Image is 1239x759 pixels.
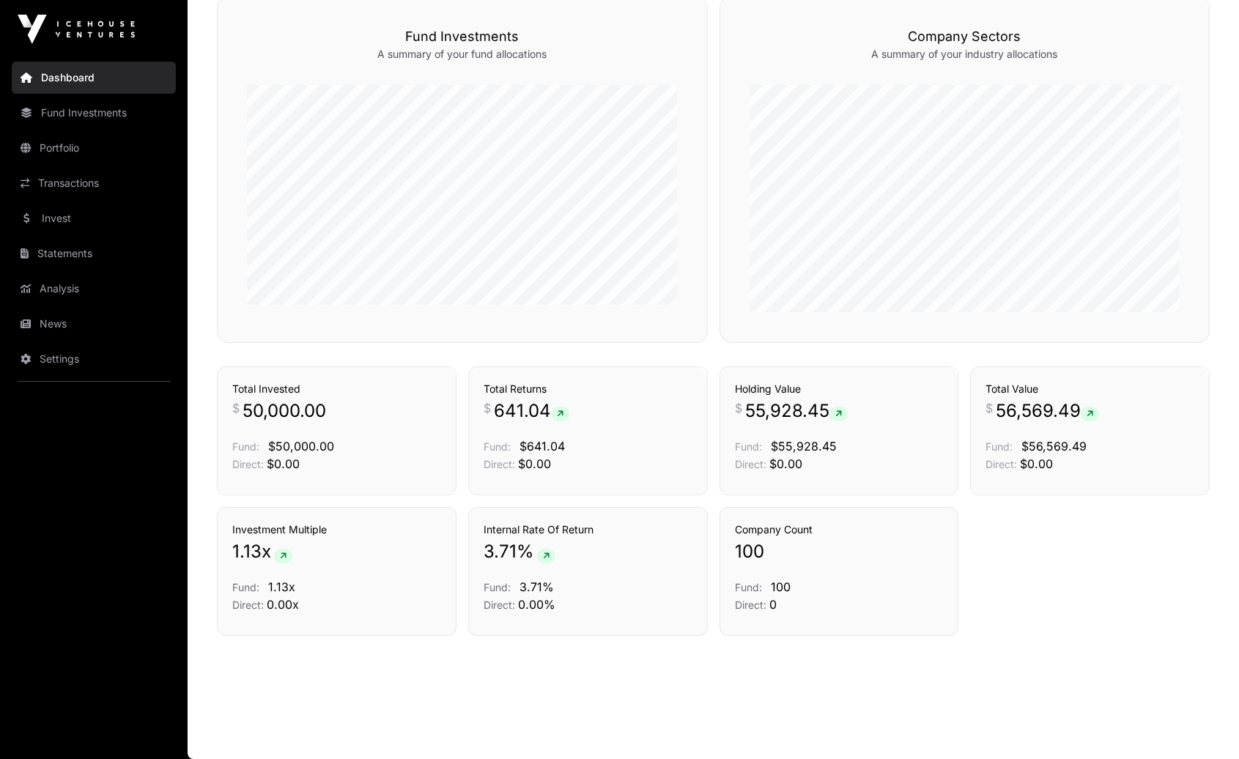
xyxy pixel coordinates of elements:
span: 100 [771,580,791,594]
span: $56,569.49 [1021,439,1087,453]
span: Direct: [484,599,515,611]
span: 641.04 [494,399,569,423]
a: Transactions [12,167,176,199]
span: Fund: [735,440,762,453]
a: Settings [12,343,176,375]
span: $641.04 [519,439,565,453]
h3: Investment Multiple [232,522,441,537]
span: Direct: [985,458,1017,470]
span: Fund: [232,581,259,593]
h3: Total Returns [484,382,692,396]
iframe: Chat Widget [1166,689,1239,759]
span: $ [484,399,491,417]
span: 0.00x [267,597,299,612]
span: Direct: [232,599,264,611]
h3: Total Value [985,382,1194,396]
h3: Company Sectors [750,26,1180,47]
span: $55,928.45 [771,439,837,453]
span: 3.71% [519,580,554,594]
span: Direct: [232,458,264,470]
a: Portfolio [12,132,176,164]
span: Fund: [735,581,762,593]
h3: Holding Value [735,382,944,396]
span: Fund: [484,440,511,453]
span: Direct: [484,458,515,470]
span: 0 [769,597,777,612]
span: $0.00 [518,456,551,471]
span: Fund: [484,581,511,593]
p: A summary of your industry allocations [750,47,1180,62]
span: Direct: [735,458,766,470]
span: 50,000.00 [243,399,326,423]
span: $ [232,399,240,417]
span: $0.00 [267,456,300,471]
a: Analysis [12,273,176,305]
p: A summary of your fund allocations [247,47,678,62]
span: % [517,540,534,563]
a: Statements [12,237,176,270]
a: News [12,308,176,340]
span: $ [985,399,993,417]
span: 1.13x [268,580,295,594]
span: 55,928.45 [745,399,848,423]
a: Dashboard [12,62,176,94]
span: 3.71 [484,540,517,563]
span: $0.00 [1020,456,1053,471]
span: Fund: [985,440,1013,453]
h3: Fund Investments [247,26,678,47]
a: Invest [12,202,176,234]
span: 1.13 [232,540,262,563]
h3: Total Invested [232,382,441,396]
span: 100 [735,540,764,563]
span: x [262,540,271,563]
span: 0.00% [518,597,555,612]
a: Fund Investments [12,97,176,129]
span: $50,000.00 [268,439,334,453]
span: $0.00 [769,456,802,471]
span: Fund: [232,440,259,453]
h3: Internal Rate Of Return [484,522,692,537]
span: $ [735,399,742,417]
img: Icehouse Ventures Logo [18,15,135,44]
span: Direct: [735,599,766,611]
h3: Company Count [735,522,944,537]
span: 56,569.49 [996,399,1099,423]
